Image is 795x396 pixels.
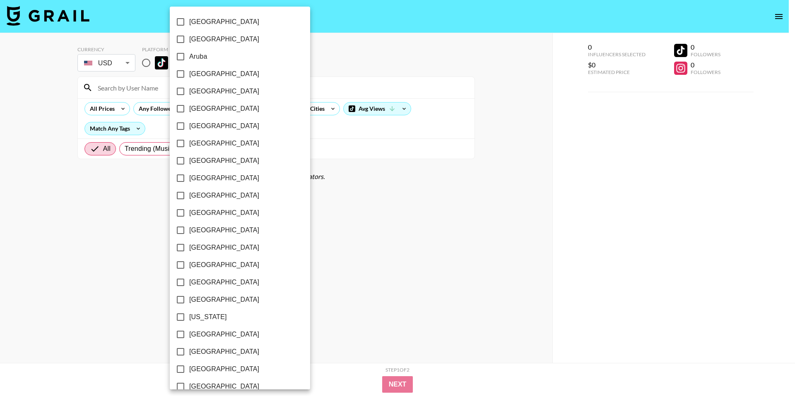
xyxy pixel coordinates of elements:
[189,86,259,96] span: [GEOGRAPHIC_DATA]
[189,138,259,148] span: [GEOGRAPHIC_DATA]
[754,355,785,386] iframe: Drift Widget Chat Controller
[189,295,259,305] span: [GEOGRAPHIC_DATA]
[189,17,259,27] span: [GEOGRAPHIC_DATA]
[189,329,259,339] span: [GEOGRAPHIC_DATA]
[189,34,259,44] span: [GEOGRAPHIC_DATA]
[189,121,259,131] span: [GEOGRAPHIC_DATA]
[189,156,259,166] span: [GEOGRAPHIC_DATA]
[189,382,259,391] span: [GEOGRAPHIC_DATA]
[189,69,259,79] span: [GEOGRAPHIC_DATA]
[189,312,227,322] span: [US_STATE]
[189,364,259,374] span: [GEOGRAPHIC_DATA]
[189,191,259,200] span: [GEOGRAPHIC_DATA]
[189,347,259,357] span: [GEOGRAPHIC_DATA]
[189,52,207,62] span: Aruba
[189,173,259,183] span: [GEOGRAPHIC_DATA]
[189,243,259,253] span: [GEOGRAPHIC_DATA]
[189,104,259,114] span: [GEOGRAPHIC_DATA]
[189,208,259,218] span: [GEOGRAPHIC_DATA]
[189,277,259,287] span: [GEOGRAPHIC_DATA]
[189,225,259,235] span: [GEOGRAPHIC_DATA]
[189,260,259,270] span: [GEOGRAPHIC_DATA]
